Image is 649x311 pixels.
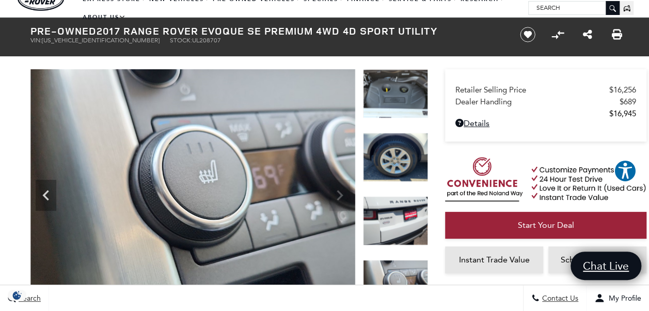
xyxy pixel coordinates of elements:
img: Used 2017 White Land Rover SE Premium image 25 [363,69,428,118]
span: Schedule Test Drive [561,255,635,265]
span: UL208707 [192,37,221,44]
span: $16,256 [609,85,636,95]
button: Explore your accessibility options [614,160,637,182]
button: Open user profile menu [587,285,649,311]
section: Click to Open Cookie Consent Modal [5,290,29,301]
a: Instant Trade Value [445,246,543,273]
img: Opt-Out Icon [5,290,29,301]
img: Used 2017 White Land Rover SE Premium image 27 [363,196,428,245]
a: Details [455,118,636,128]
a: $16,945 [455,109,636,118]
span: Dealer Handling [455,97,620,106]
span: Instant Trade Value [459,255,530,265]
span: $689 [620,97,636,106]
a: About Us [82,8,127,26]
span: Start Your Deal [518,220,574,230]
a: Start Your Deal [445,212,646,239]
span: VIN: [30,37,42,44]
strong: Pre-Owned [30,24,97,38]
aside: Accessibility Help Desk [614,160,637,184]
img: Used 2017 White Land Rover SE Premium image 26 [363,133,428,182]
a: Retailer Selling Price $16,256 [455,85,636,95]
a: Print this Pre-Owned 2017 Range Rover Evoque SE Premium 4WD 4D Sport Utility [612,28,622,41]
span: Contact Us [540,294,578,303]
button: Compare Vehicle [550,27,565,42]
button: Save vehicle [516,26,539,43]
span: Retailer Selling Price [455,85,609,95]
span: $16,945 [609,109,636,118]
a: Dealer Handling $689 [455,97,636,106]
a: Share this Pre-Owned 2017 Range Rover Evoque SE Premium 4WD 4D Sport Utility [582,28,592,41]
span: My Profile [605,294,641,303]
a: Schedule Test Drive [548,246,646,273]
input: Search [529,2,619,14]
a: Chat Live [571,252,641,280]
img: Used 2017 White Land Rover SE Premium image 28 [363,260,428,309]
h1: 2017 Range Rover Evoque SE Premium 4WD 4D Sport Utility [30,25,503,37]
span: Stock: [170,37,192,44]
span: Chat Live [578,259,634,273]
div: Previous [36,180,56,211]
span: [US_VEHICLE_IDENTIFICATION_NUMBER] [42,37,160,44]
